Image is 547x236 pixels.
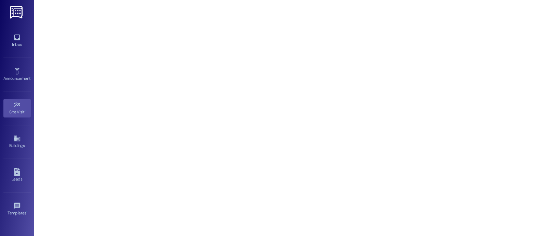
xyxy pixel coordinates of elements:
[25,109,26,113] span: •
[3,166,31,185] a: Leads
[3,133,31,151] a: Buildings
[3,200,31,219] a: Templates •
[26,210,27,214] span: •
[3,32,31,50] a: Inbox
[3,99,31,117] a: Site Visit •
[10,6,24,18] img: ResiDesk Logo
[30,75,31,80] span: •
